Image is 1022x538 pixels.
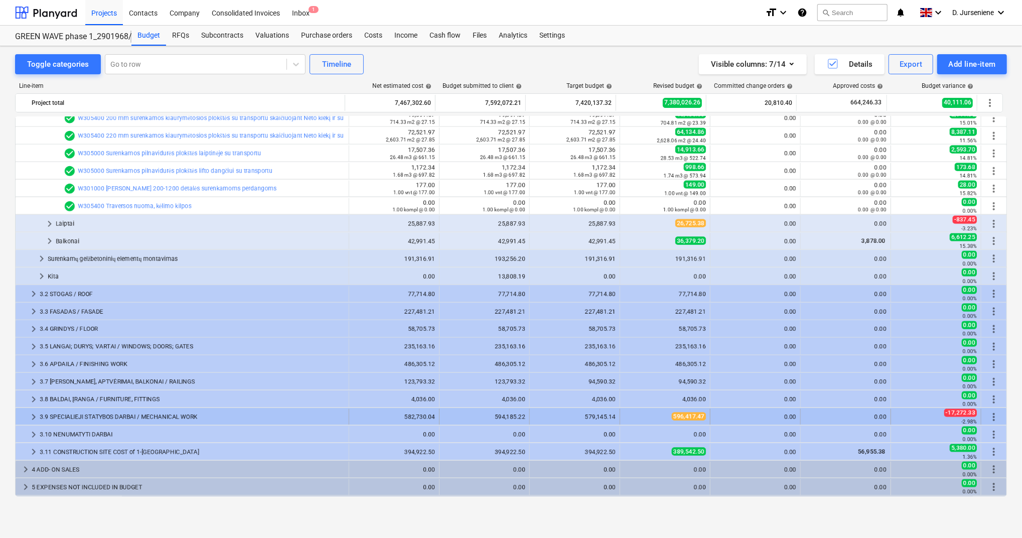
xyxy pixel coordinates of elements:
[534,164,616,178] div: 1,172.34
[664,191,706,196] small: 1.00 vnt @ 149.00
[858,137,887,143] small: 0.00 @ 0.00
[392,207,435,213] small: 1.00 kompl @ 0.00
[988,218,1000,230] span: More actions
[950,146,977,154] span: 2,593.70
[604,83,612,89] span: help
[988,130,1000,142] span: More actions
[765,7,777,19] i: format_size
[20,464,32,476] span: keyboard_arrow_right
[953,216,977,224] span: -837.45
[805,164,887,178] div: 0.00
[858,119,887,125] small: 0.00 @ 0.00
[624,255,706,262] div: 191,316.91
[805,199,887,213] div: 0.00
[40,374,345,390] div: 3.7 [PERSON_NAME], APTVĖRIMAI, BALKONAI / RAILINGS
[942,98,973,107] span: 40,111.06
[664,173,706,179] small: 1.74 m3 @ 573.94
[48,268,345,285] div: Kita
[624,291,706,298] div: 77,714.80
[78,150,261,157] a: W305000 Surenkamos pilnavidurės plokštės laiptinėje su transportu
[988,341,1000,353] span: More actions
[995,7,1007,19] i: keyboard_arrow_down
[962,339,977,347] span: 0.00
[358,26,388,46] div: Costs
[56,233,345,249] div: Balkonai
[896,7,906,19] i: notifications
[40,339,345,355] div: 3.5 LANGAI; DURYS; VARTAI / WINDOWS; DOORS; GATES
[962,356,977,364] span: 0.00
[15,32,119,42] div: GREEN WAVE phase 1_2901968/2901969/2901972
[40,304,345,320] div: 3.3 FASADAS / FASADE
[714,132,796,140] div: 0.00
[960,156,977,161] small: 14.81%
[962,251,977,259] span: 0.00
[40,356,345,372] div: 3.6 APDAILA / FINISHING WORK
[309,6,319,13] span: 1
[48,251,345,267] div: Surenkamų gelžbetoninių elementų montavimas
[483,207,525,213] small: 1.00 kompl @ 0.00
[624,199,706,213] div: 0.00
[961,226,977,231] small: -3.23%
[922,82,973,89] div: Budget variance
[805,308,887,315] div: 0.00
[28,323,40,335] span: keyboard_arrow_right
[534,273,616,280] div: 0.00
[444,129,525,143] div: 72,521.97
[534,147,616,161] div: 17,507.36
[805,220,887,227] div: 0.00
[28,393,40,406] span: keyboard_arrow_right
[388,26,423,46] div: Income
[711,58,795,71] div: Visible columns : 7/14
[962,321,977,329] span: 0.00
[28,376,40,388] span: keyboard_arrow_right
[960,191,977,196] small: 15.82%
[310,54,364,74] button: Timeline
[64,183,76,195] span: Line-item has 3 RFQs
[952,9,994,17] span: D. Jurseniene
[777,7,789,19] i: keyboard_arrow_down
[353,220,435,227] div: 25,887.93
[393,190,435,195] small: 1.00 vnt @ 177.00
[875,83,883,89] span: help
[950,233,977,241] span: 6,612.25
[444,238,525,245] div: 42,991.45
[386,137,435,143] small: 2,603.71 m2 @ 27.85
[295,26,358,46] a: Purchase orders
[805,291,887,298] div: 0.00
[663,207,706,213] small: 1.00 kompl @ 0.00
[444,361,525,368] div: 486,305.12
[444,378,525,385] div: 123,793.32
[963,366,977,372] small: 0.00%
[805,361,887,368] div: 0.00
[249,26,295,46] a: Valuations
[624,396,706,403] div: 4,036.00
[423,26,467,46] div: Cash flow
[960,173,977,179] small: 14.81%
[988,183,1000,195] span: More actions
[444,164,525,178] div: 1,172.34
[28,446,40,458] span: keyboard_arrow_right
[534,343,616,350] div: 235,163.16
[353,291,435,298] div: 77,714.80
[963,384,977,389] small: 0.00%
[805,111,887,125] div: 0.00
[131,26,166,46] a: Budget
[353,238,435,245] div: 42,991.45
[514,83,522,89] span: help
[444,220,525,227] div: 25,887.93
[849,98,883,107] span: 664,246.33
[858,172,887,178] small: 0.00 @ 0.00
[815,54,885,74] button: Details
[484,190,525,195] small: 1.00 vnt @ 177.00
[699,54,807,74] button: Visible columns:7/14
[393,172,435,178] small: 1.68 m3 @ 697.82
[353,199,435,213] div: 0.00
[962,268,977,277] span: 0.00
[714,168,796,175] div: 0.00
[444,147,525,161] div: 17,507.36
[444,273,525,280] div: 13,808.19
[534,361,616,368] div: 486,305.12
[714,238,796,245] div: 0.00
[353,273,435,280] div: 0.00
